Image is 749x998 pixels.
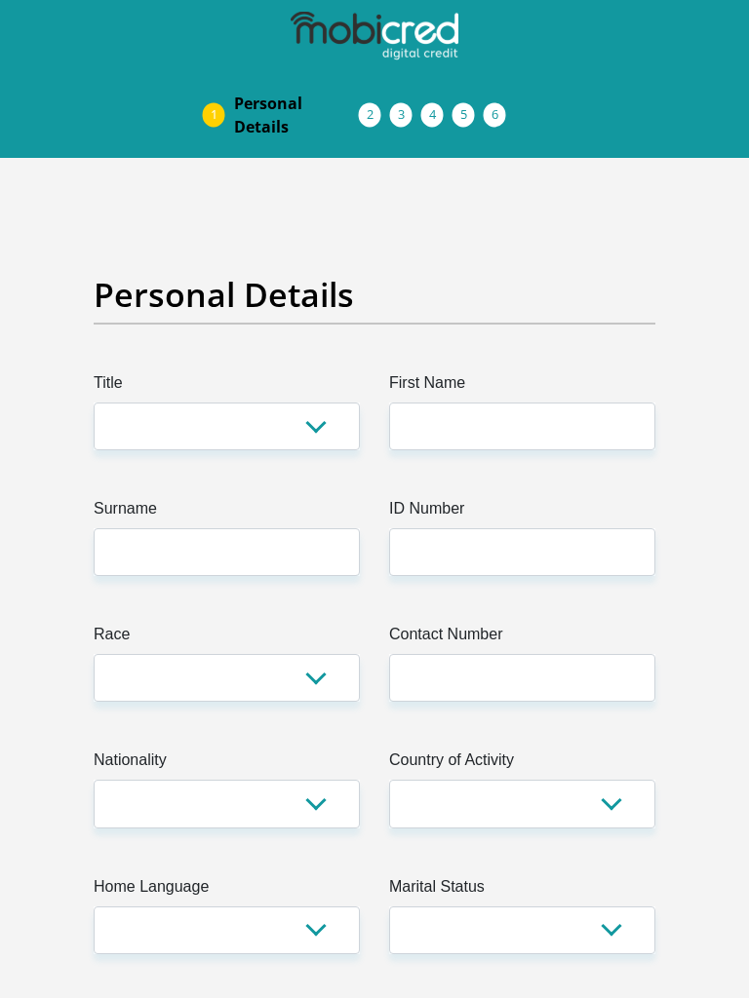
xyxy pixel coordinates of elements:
[94,875,360,906] label: Home Language
[389,748,655,780] label: Country of Activity
[291,12,458,60] img: mobicred logo
[389,371,655,403] label: First Name
[389,654,655,702] input: Contact Number
[94,497,360,528] label: Surname
[234,92,359,138] span: Personal Details
[94,371,360,403] label: Title
[389,497,655,528] label: ID Number
[389,623,655,654] label: Contact Number
[94,528,360,576] input: Surname
[218,84,374,146] a: PersonalDetails
[389,875,655,906] label: Marital Status
[389,528,655,576] input: ID Number
[389,403,655,450] input: First Name
[94,748,360,780] label: Nationality
[94,275,655,315] h2: Personal Details
[94,623,360,654] label: Race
